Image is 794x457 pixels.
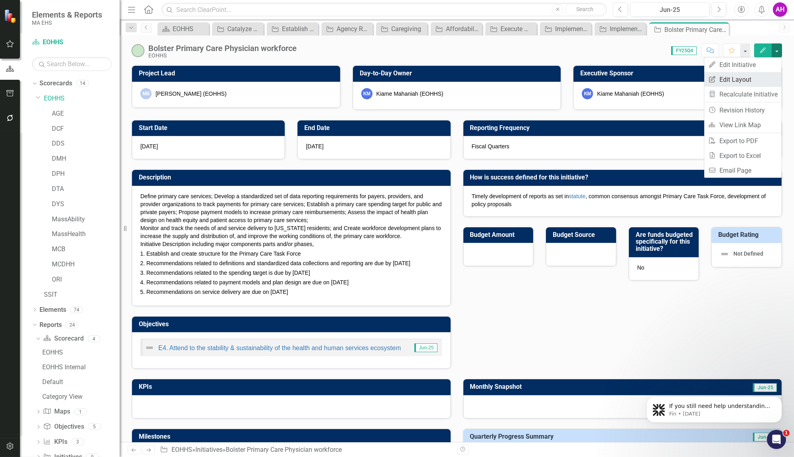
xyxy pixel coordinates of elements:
h3: Budget Amount [470,231,530,238]
a: Scorecards [39,79,72,88]
a: Maps [43,407,70,416]
a: Establish cross-HHS network for health equity [269,24,316,34]
div: 1 [74,408,87,415]
div: Implement Full Scope of Behavioral Health Trust Workforce programs [610,24,644,34]
div: Kiame Mahaniah (EOHHS) [597,90,664,98]
span: Recommendations related to the spending target is due by [DATE] [146,270,310,276]
div: Default [42,378,120,386]
a: EOHHS [160,24,207,34]
div: MB [140,88,152,99]
a: AGE [52,109,120,118]
a: Caregiving [378,24,426,34]
input: Search ClearPoint... [162,3,607,17]
a: Email Page [704,163,782,178]
a: DYS [52,200,120,209]
div: Caregiving [391,24,426,34]
span: Monitor and track the needs of and service delivery to [US_STATE] residents; and Create workforce... [140,225,441,239]
div: Catalyze place-based health equity strategy [227,24,262,34]
h3: Budget Source [553,231,612,238]
small: MA EHS [32,20,102,26]
div: 14 [76,80,89,87]
a: Objectives [43,422,84,431]
a: EOHHS [44,94,120,103]
img: On-track [132,44,144,57]
a: Recalculate Initiative [704,87,782,102]
div: 5 [88,424,101,430]
a: Execute MARepay student loan repayment programs [487,24,535,34]
span: Jun-25 [414,343,437,352]
span: Elements & Reports [32,10,102,20]
h3: Day-to-Day Owner [360,70,557,77]
span: Initiative Description including major components parts and/or phases, [140,241,314,247]
h3: Objectives [139,321,447,328]
h3: Quarterly Progress Summary [470,433,708,440]
a: ORI [52,275,120,284]
div: Bolster Primary Care Physician workforce [226,446,342,453]
h3: Are funds budgeted specifically for this initiative? [636,231,695,252]
h3: Milestones [139,433,447,440]
a: DDS [52,139,120,148]
a: DMH [52,154,120,163]
div: Kiame Mahaniah (EOHHS) [376,90,443,98]
a: Implement Direct Care Career Pathway Initiative (CPI) [542,24,589,34]
a: MCB [52,245,120,254]
div: Bolster Primary Care Physician workforce [148,44,297,53]
img: ClearPoint Strategy [4,9,18,23]
h3: Monthly Snapshot [470,383,678,390]
a: Agency Readiness for an Aging Population [323,24,371,34]
span: Recommendations related to payment models and plan design are due on [DATE] [146,279,349,286]
div: Implement Direct Care Career Pathway Initiative (CPI) [555,24,589,34]
a: statute [569,193,585,199]
a: Catalyze place-based health equity strategy [214,24,262,34]
div: EOHHS [148,53,297,59]
h3: Executive Sponsor [580,70,778,77]
span: [DATE] [140,143,158,150]
div: Affordability and Financial Preparedness [446,24,480,34]
h3: Project Lead [139,70,336,77]
div: Category View [42,393,120,400]
div: Bolster Primary Care Physician workforce [664,25,727,35]
div: Establish cross-HHS network for health equity [282,24,316,34]
a: Export to Excel [704,148,782,163]
a: Reports [39,321,62,330]
a: Scorecard [43,334,83,343]
a: DCF [52,124,120,134]
div: 4 [88,335,100,342]
div: [PERSON_NAME] (EOHHS) [156,90,227,98]
div: 24 [66,321,79,328]
a: MCDHH [52,260,120,269]
a: MassHealth [52,230,120,239]
img: Not Defined [145,343,154,353]
a: Default [40,376,120,388]
div: Agency Readiness for an Aging Population [337,24,371,34]
span: Define primary care services; Develop a standardized set of data reporting requirements for payer... [140,193,442,223]
h3: Start Date [139,124,281,132]
a: E4. Attend to the stability & sustainability of the health and human services ecosystem [158,345,401,351]
a: Export to PDF [704,134,782,148]
h3: KPIs [139,383,447,390]
span: Search [577,6,594,12]
button: Jun-25 [630,2,709,17]
a: DTA [52,185,120,194]
div: 74 [70,306,83,313]
a: Affordability and Financial Preparedness [433,24,480,34]
a: Elements [39,305,66,315]
a: View Link Map [704,118,782,132]
span: No [637,264,644,271]
a: Edit Layout [704,72,782,87]
a: Edit Initiative [704,57,782,72]
a: DPH [52,169,120,179]
div: EOHHS [42,349,120,356]
h3: Reporting Frequency [470,124,778,132]
span: FY25Q4 [671,46,697,55]
span: Recommendations on service delivery are due on [DATE] [146,289,288,295]
div: Fiscal Quarters [463,136,782,159]
span: , common consensus amongst Primary Care Task Force, development of policy proposals [472,193,766,207]
button: AH [773,2,787,17]
a: KPIs [43,437,67,447]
